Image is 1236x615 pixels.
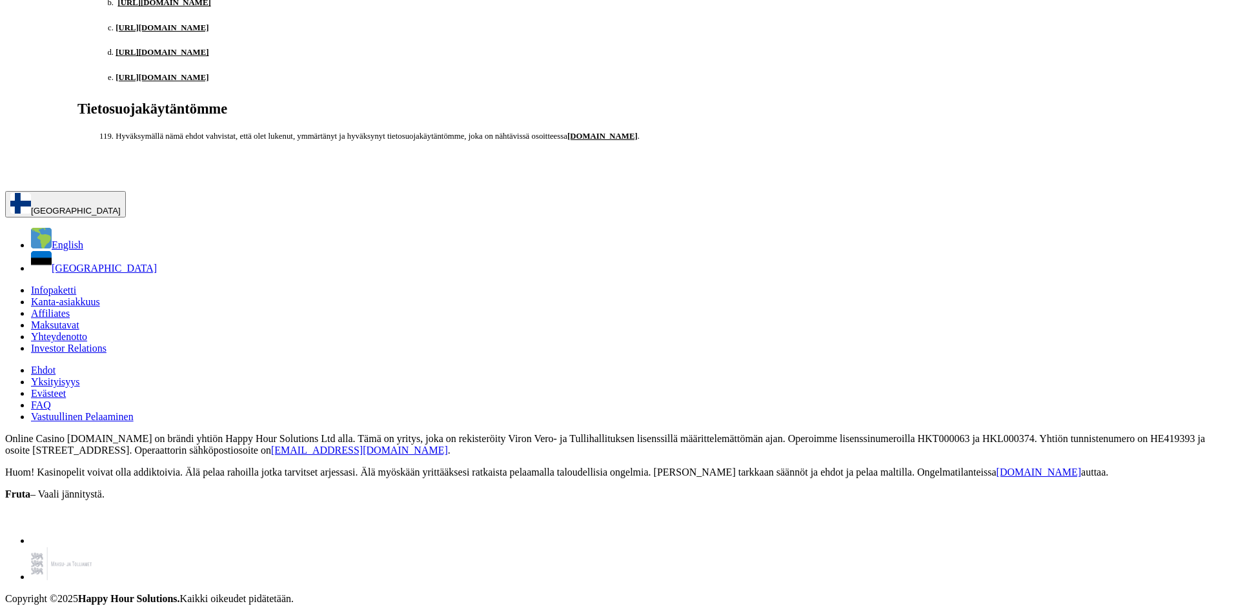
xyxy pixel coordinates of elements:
a: [URL][DOMAIN_NAME] [116,23,208,32]
p: – Vaali jännitystä. [5,489,1231,500]
a: Yhteydenotto [31,331,87,342]
a: Ehdot [31,365,56,376]
a: [EMAIL_ADDRESS][DOMAIN_NAME] [271,445,448,456]
img: maksu-ja-tolliamet [31,547,92,580]
ul: [GEOGRAPHIC_DATA]chevron-down icon [5,228,1231,274]
strong: Happy Hour Solutions. [78,593,180,604]
a: Evästeet [31,388,66,399]
a: [GEOGRAPHIC_DATA] [31,263,157,274]
a: [URL][DOMAIN_NAME] [116,73,208,82]
a: Vastuullinen Pelaaminen [31,411,134,422]
a: Maksutavat [31,319,79,330]
p: Copyright ©2025 Kaikki oikeudet pidätetään. [5,593,1231,605]
img: Finland flag [10,193,31,214]
img: English flag [31,228,52,248]
a: FAQ [31,399,51,410]
a: English [31,239,83,250]
button: [GEOGRAPHIC_DATA]chevron-down icon [5,191,126,217]
a: [DOMAIN_NAME] [997,467,1082,478]
nav: Secondary [5,285,1231,423]
a: Kanta-asiakkuus [31,296,100,307]
strong: Fruta [5,489,30,499]
img: Estonia flag [31,251,52,272]
a: Infopaketti [31,285,76,296]
a: Yksityisyys [31,376,80,387]
a: [DOMAIN_NAME] [567,132,638,141]
span: English [52,239,83,250]
p: Hyväksymällä nämä ehdot vahvistat, että olet lukenut, ymmärtänyt ja hyväksynyt tietosuojakäytäntö... [116,130,1159,143]
h2: Tietosuojakäytäntömme [77,100,1159,117]
a: [URL][DOMAIN_NAME] [116,48,208,57]
span: [GEOGRAPHIC_DATA] [52,263,157,274]
a: Affiliates [31,308,70,319]
p: Online Casino [DOMAIN_NAME] on brändi yhtiön Happy Hour Solutions Ltd alla. Tämä on yritys, joka ... [5,433,1231,456]
p: Huom! Kasinopelit voivat olla addiktoivia. Älä pelaa rahoilla jotka tarvitset arjessasi. Älä myös... [5,467,1231,478]
span: [GEOGRAPHIC_DATA] [31,206,121,216]
a: maksu-ja-tolliamet [31,571,92,582]
a: Investor Relations [31,343,106,354]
